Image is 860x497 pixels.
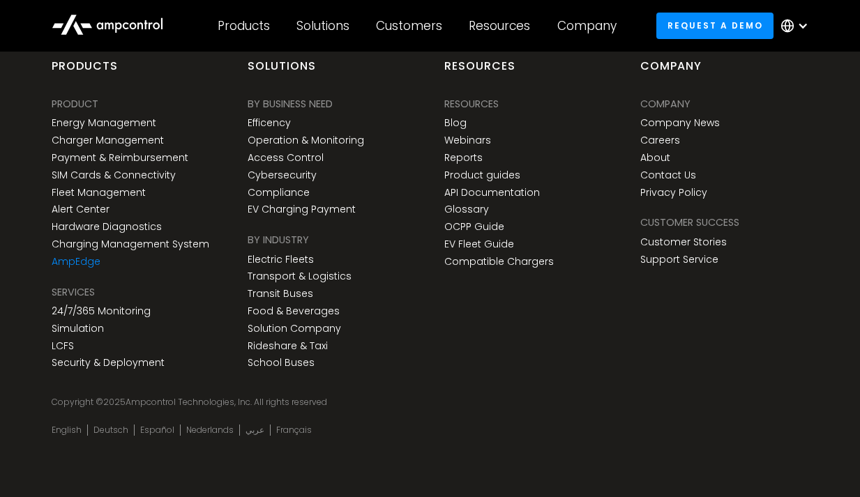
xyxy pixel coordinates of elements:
[52,187,146,199] a: Fleet Management
[444,187,540,199] a: API Documentation
[52,96,98,112] div: PRODUCT
[52,117,156,129] a: Energy Management
[640,135,680,146] a: Careers
[52,169,176,181] a: SIM Cards & Connectivity
[444,117,467,129] a: Blog
[640,187,707,199] a: Privacy Policy
[469,18,530,33] div: Resources
[640,236,727,248] a: Customer Stories
[93,425,128,436] a: Deutsch
[444,152,483,164] a: Reports
[218,18,270,33] div: Products
[248,59,316,85] div: Solutions
[248,169,317,181] a: Cybersecurity
[52,59,118,85] div: products
[640,152,670,164] a: About
[52,256,100,268] a: AmpEdge
[248,152,324,164] a: Access Control
[52,305,151,317] a: 24/7/365 Monitoring
[296,18,349,33] div: Solutions
[248,187,310,199] a: Compliance
[248,340,328,352] a: Rideshare & Taxi
[557,18,617,33] div: Company
[276,425,312,436] a: Français
[444,238,514,250] a: EV Fleet Guide
[640,59,702,85] div: Company
[52,397,808,408] div: Copyright © Ampcontrol Technologies, Inc. All rights reserved
[248,117,291,129] a: Efficency
[248,232,309,247] div: BY INDUSTRY
[186,425,234,436] a: Nederlands
[444,169,520,181] a: Product guides
[52,135,164,146] a: Charger Management
[640,96,691,112] div: Company
[444,96,499,112] div: Resources
[640,254,718,266] a: Support Service
[376,18,442,33] div: Customers
[444,256,554,268] a: Compatible Chargers
[52,238,209,250] a: Charging Management System
[640,169,696,181] a: Contact Us
[52,152,188,164] a: Payment & Reimbursement
[248,357,315,369] a: School Buses
[248,323,341,335] a: Solution Company
[52,357,165,369] a: Security & Deployment
[444,135,491,146] a: Webinars
[248,96,333,112] div: BY BUSINESS NEED
[52,221,162,233] a: Hardware Diagnostics
[140,425,174,436] a: Español
[248,204,356,215] a: EV Charging Payment
[52,340,74,352] a: LCFS
[52,204,110,215] a: Alert Center
[246,425,264,436] a: عربي
[52,425,82,436] a: English
[52,323,104,335] a: Simulation
[248,135,364,146] a: Operation & Monitoring
[248,270,352,282] a: Transport & Logistics
[52,284,95,300] div: SERVICES
[656,13,774,38] a: Request a demo
[640,117,720,129] a: Company News
[444,59,515,85] div: Resources
[444,221,504,233] a: OCPP Guide
[248,305,340,317] a: Food & Beverages
[444,204,489,215] a: Glossary
[248,288,313,300] a: Transit Buses
[640,215,739,230] div: Customer success
[248,254,314,266] a: Electric Fleets
[103,396,126,408] span: 2025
